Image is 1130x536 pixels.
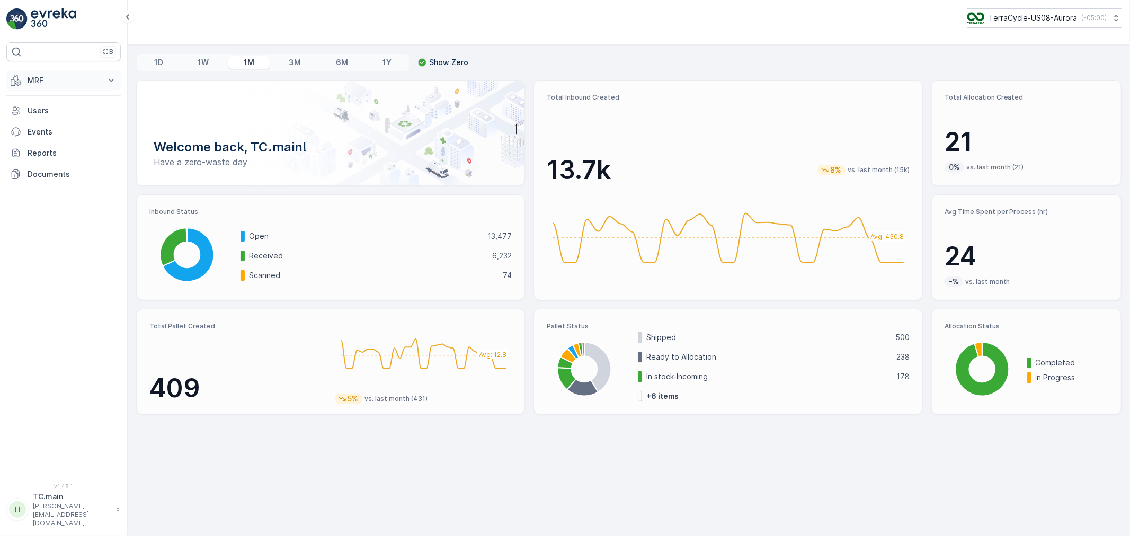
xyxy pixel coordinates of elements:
p: Received [249,251,485,261]
p: Completed [1036,358,1108,368]
p: Open [249,231,481,242]
p: 6M [336,57,348,68]
p: vs. last month (21) [966,163,1024,172]
p: Show Zero [429,57,468,68]
p: -% [948,276,960,287]
p: 13,477 [487,231,512,242]
p: Have a zero-waste day [154,156,508,168]
p: Scanned [249,270,496,281]
p: ( -05:00 ) [1081,14,1107,22]
p: Users [28,105,117,116]
p: + 6 items [646,391,679,401]
p: 3M [289,57,301,68]
p: Pallet Status [547,322,909,330]
p: 13.7k [547,154,611,186]
p: 500 [895,332,910,343]
p: vs. last month (15k) [848,166,910,174]
div: TT [9,501,26,518]
p: Documents [28,169,117,180]
img: image_ci7OI47.png [967,12,984,24]
p: 1M [244,57,254,68]
p: Welcome back, TC.main! [154,139,508,156]
p: 24 [945,240,1108,272]
span: v 1.48.1 [6,483,121,489]
p: 21 [945,126,1108,158]
p: MRF [28,75,100,86]
button: TerraCycle-US08-Aurora(-05:00) [967,8,1122,28]
p: Total Inbound Created [547,93,909,102]
p: vs. last month (431) [364,395,428,403]
p: 0% [948,162,961,173]
p: 5% [346,394,359,404]
p: 1Y [382,57,392,68]
p: vs. last month [965,278,1010,286]
p: 238 [896,352,910,362]
a: Reports [6,142,121,164]
p: [PERSON_NAME][EMAIL_ADDRESS][DOMAIN_NAME] [33,502,111,528]
a: Documents [6,164,121,185]
p: Avg Time Spent per Process (hr) [945,208,1108,216]
p: Shipped [646,332,888,343]
p: In Progress [1036,372,1108,383]
p: In stock-Incoming [646,371,889,382]
p: 8% [829,165,842,175]
p: Reports [28,148,117,158]
p: Total Allocation Created [945,93,1108,102]
button: TTTC.main[PERSON_NAME][EMAIL_ADDRESS][DOMAIN_NAME] [6,492,121,528]
p: 6,232 [492,251,512,261]
p: Events [28,127,117,137]
p: TC.main [33,492,111,502]
p: ⌘B [103,48,113,56]
p: 74 [503,270,512,281]
button: MRF [6,70,121,91]
a: Events [6,121,121,142]
p: TerraCycle-US08-Aurora [989,13,1077,23]
p: Total Pallet Created [149,322,326,330]
img: logo_light-DOdMpM7g.png [31,8,76,30]
img: logo [6,8,28,30]
p: Allocation Status [945,322,1108,330]
p: 1W [198,57,209,68]
p: Ready to Allocation [646,352,889,362]
a: Users [6,100,121,121]
p: Inbound Status [149,208,512,216]
p: 409 [149,372,326,404]
p: 1D [154,57,163,68]
p: 178 [896,371,910,382]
